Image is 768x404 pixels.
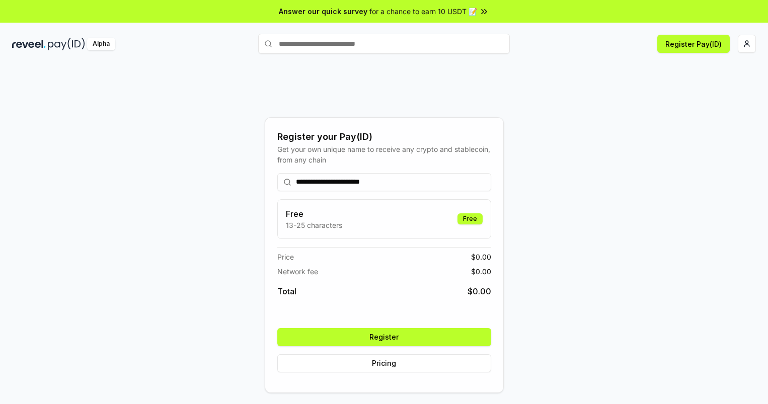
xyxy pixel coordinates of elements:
[12,38,46,50] img: reveel_dark
[286,220,342,230] p: 13-25 characters
[87,38,115,50] div: Alpha
[48,38,85,50] img: pay_id
[277,328,491,346] button: Register
[277,266,318,277] span: Network fee
[471,252,491,262] span: $ 0.00
[277,252,294,262] span: Price
[277,130,491,144] div: Register your Pay(ID)
[457,213,483,224] div: Free
[657,35,730,53] button: Register Pay(ID)
[277,354,491,372] button: Pricing
[277,144,491,165] div: Get your own unique name to receive any crypto and stablecoin, from any chain
[277,285,296,297] span: Total
[279,6,367,17] span: Answer our quick survey
[471,266,491,277] span: $ 0.00
[286,208,342,220] h3: Free
[468,285,491,297] span: $ 0.00
[369,6,477,17] span: for a chance to earn 10 USDT 📝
